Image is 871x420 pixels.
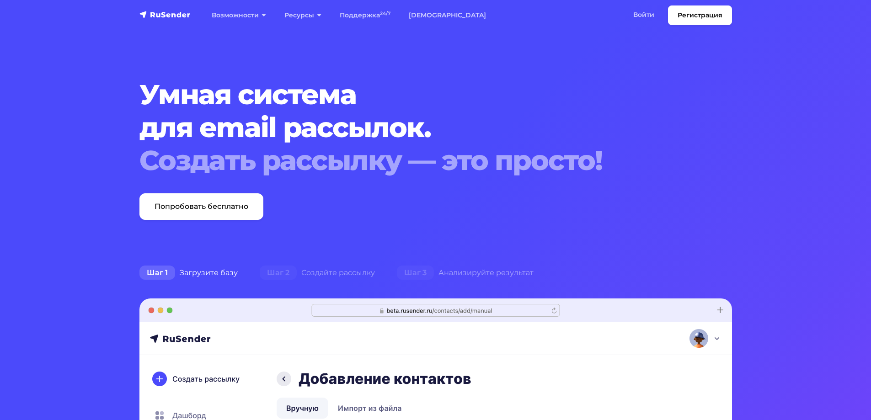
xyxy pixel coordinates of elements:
[400,6,495,25] a: [DEMOGRAPHIC_DATA]
[203,6,275,25] a: Возможности
[249,264,386,282] div: Создайте рассылку
[139,266,175,280] span: Шаг 1
[139,78,682,177] h1: Умная система для email рассылок.
[128,264,249,282] div: Загрузите базу
[331,6,400,25] a: Поддержка24/7
[397,266,434,280] span: Шаг 3
[275,6,331,25] a: Ресурсы
[624,5,663,24] a: Войти
[139,144,682,177] div: Создать рассылку — это просто!
[139,193,263,220] a: Попробовать бесплатно
[386,264,545,282] div: Анализируйте результат
[380,11,390,16] sup: 24/7
[139,10,191,19] img: RuSender
[260,266,297,280] span: Шаг 2
[668,5,732,25] a: Регистрация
